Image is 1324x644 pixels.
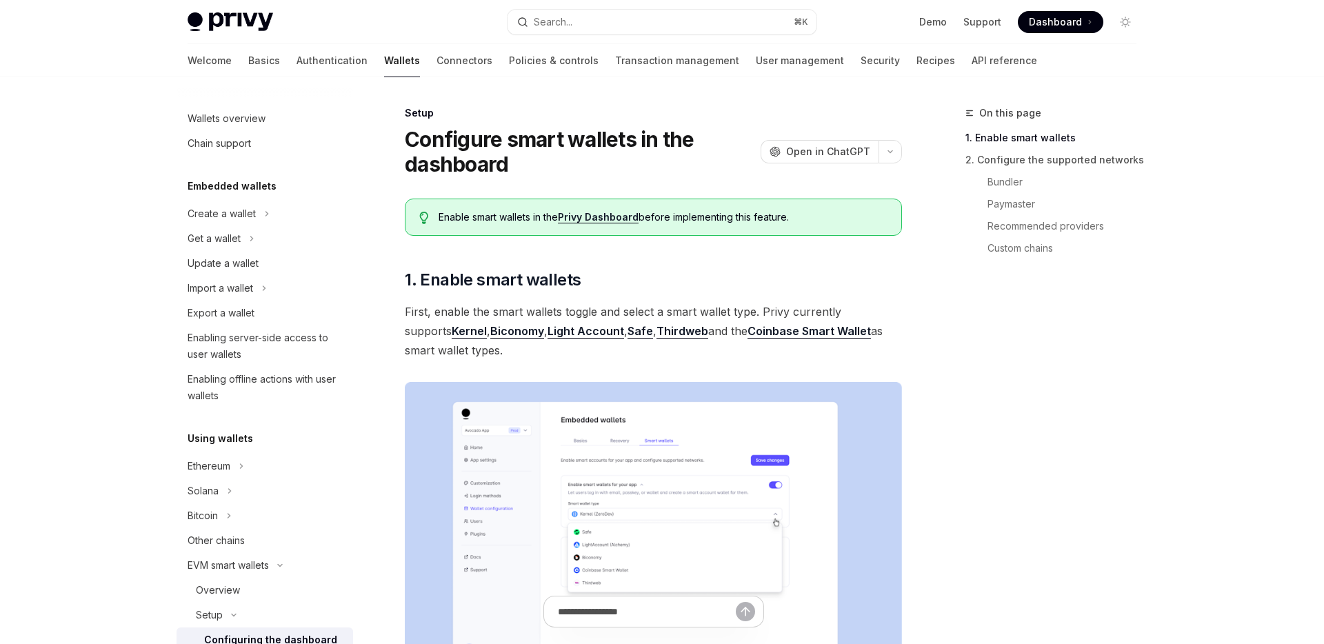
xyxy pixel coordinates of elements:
[509,44,599,77] a: Policies & controls
[188,507,218,524] div: Bitcoin
[558,211,639,223] a: Privy Dashboard
[177,106,353,131] a: Wallets overview
[188,330,345,363] div: Enabling server-side access to user wallets
[248,44,280,77] a: Basics
[534,14,572,30] div: Search...
[188,110,265,127] div: Wallets overview
[987,237,1147,259] a: Custom chains
[1029,15,1082,29] span: Dashboard
[297,44,368,77] a: Authentication
[987,193,1147,215] a: Paymaster
[188,205,256,222] div: Create a wallet
[188,255,259,272] div: Update a wallet
[177,367,353,408] a: Enabling offline actions with user wallets
[188,532,245,549] div: Other chains
[756,44,844,77] a: User management
[405,302,902,360] span: First, enable the smart wallets toggle and select a smart wallet type. Privy currently supports ,...
[188,483,219,499] div: Solana
[963,15,1001,29] a: Support
[188,430,253,447] h5: Using wallets
[188,305,254,321] div: Export a wallet
[972,44,1037,77] a: API reference
[439,210,887,224] span: Enable smart wallets in the before implementing this feature.
[188,178,277,194] h5: Embedded wallets
[188,458,230,474] div: Ethereum
[919,15,947,29] a: Demo
[615,44,739,77] a: Transaction management
[628,324,653,339] a: Safe
[508,10,816,34] button: Search...⌘K
[916,44,955,77] a: Recipes
[384,44,420,77] a: Wallets
[965,149,1147,171] a: 2. Configure the supported networks
[761,140,879,163] button: Open in ChatGPT
[188,280,253,296] div: Import a wallet
[177,301,353,325] a: Export a wallet
[548,324,624,339] a: Light Account
[979,105,1041,121] span: On this page
[177,528,353,553] a: Other chains
[736,602,755,621] button: Send message
[786,145,870,159] span: Open in ChatGPT
[177,131,353,156] a: Chain support
[405,269,581,291] span: 1. Enable smart wallets
[794,17,808,28] span: ⌘ K
[965,127,1147,149] a: 1. Enable smart wallets
[452,324,487,339] a: Kernel
[196,582,240,598] div: Overview
[177,578,353,603] a: Overview
[405,106,902,120] div: Setup
[419,212,429,224] svg: Tip
[188,557,269,574] div: EVM smart wallets
[490,324,544,339] a: Biconomy
[188,44,232,77] a: Welcome
[656,324,708,339] a: Thirdweb
[188,12,273,32] img: light logo
[1018,11,1103,33] a: Dashboard
[748,324,871,339] a: Coinbase Smart Wallet
[987,215,1147,237] a: Recommended providers
[987,171,1147,193] a: Bundler
[177,325,353,367] a: Enabling server-side access to user wallets
[437,44,492,77] a: Connectors
[188,371,345,404] div: Enabling offline actions with user wallets
[196,607,223,623] div: Setup
[1114,11,1136,33] button: Toggle dark mode
[188,230,241,247] div: Get a wallet
[405,127,755,177] h1: Configure smart wallets in the dashboard
[861,44,900,77] a: Security
[188,135,251,152] div: Chain support
[177,251,353,276] a: Update a wallet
